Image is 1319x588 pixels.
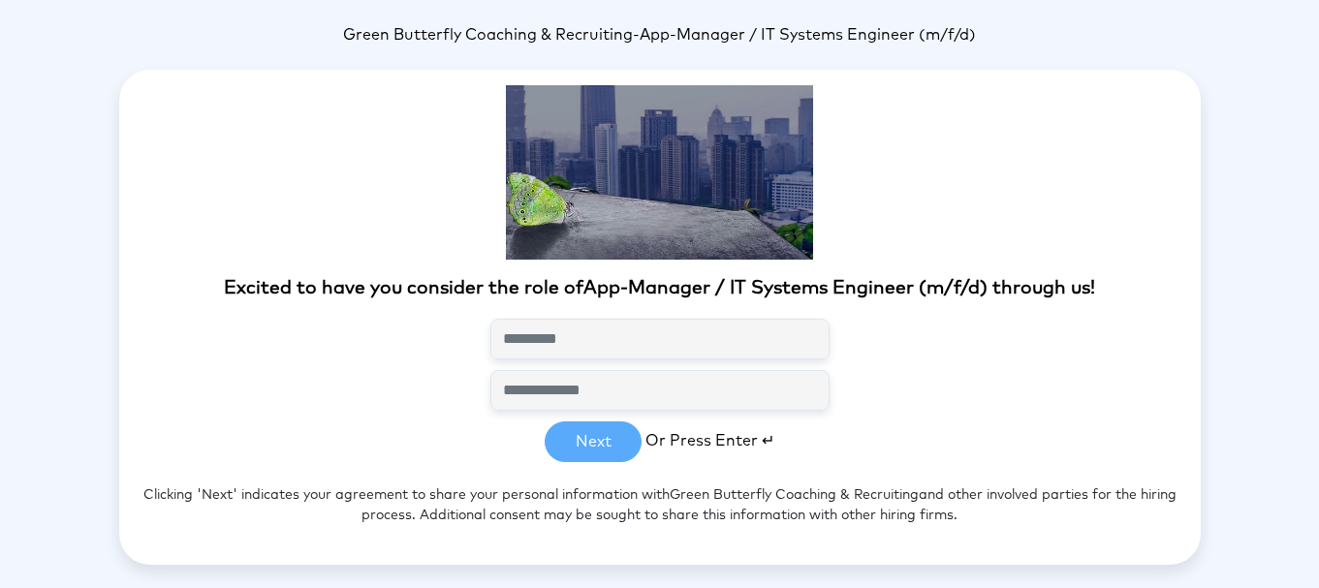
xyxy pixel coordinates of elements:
[670,488,919,502] span: Green Butterfly Coaching & Recruiting
[119,462,1201,549] p: Clicking 'Next' indicates your agreement to share your personal information with and other involv...
[343,27,633,43] span: Green Butterfly Coaching & Recruiting
[640,27,976,43] span: App-Manager / IT Systems Engineer (m/f/d)
[645,433,774,449] span: Or Press Enter ↵
[583,279,1095,297] span: App-Manager / IT Systems Engineer (m/f/d) through us!
[119,23,1201,46] p: -
[119,275,1201,303] p: Excited to have you consider the role of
